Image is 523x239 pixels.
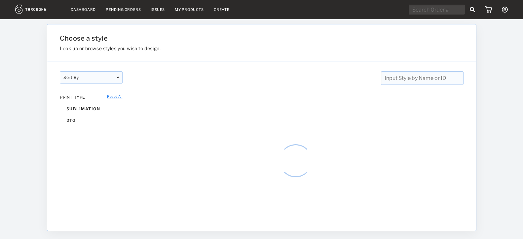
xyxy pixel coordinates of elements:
[60,115,123,126] div: dtg
[60,34,395,42] h1: Choose a style
[106,7,141,12] a: Pending Orders
[15,5,61,14] img: logo.1c10ca64.svg
[107,94,122,98] a: Reset All
[71,7,96,12] a: Dashboard
[60,46,395,51] h3: Look up or browse styles you wish to design.
[485,6,492,13] img: icon_cart.dab5cea1.svg
[381,71,463,85] input: Input Style by Name or ID
[175,7,204,12] a: My Products
[60,95,123,100] div: PRINT TYPE
[214,7,230,12] a: Create
[60,71,123,84] div: Sort By
[151,7,165,12] a: Issues
[409,5,465,15] input: Search Order #
[60,103,123,115] div: sublimation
